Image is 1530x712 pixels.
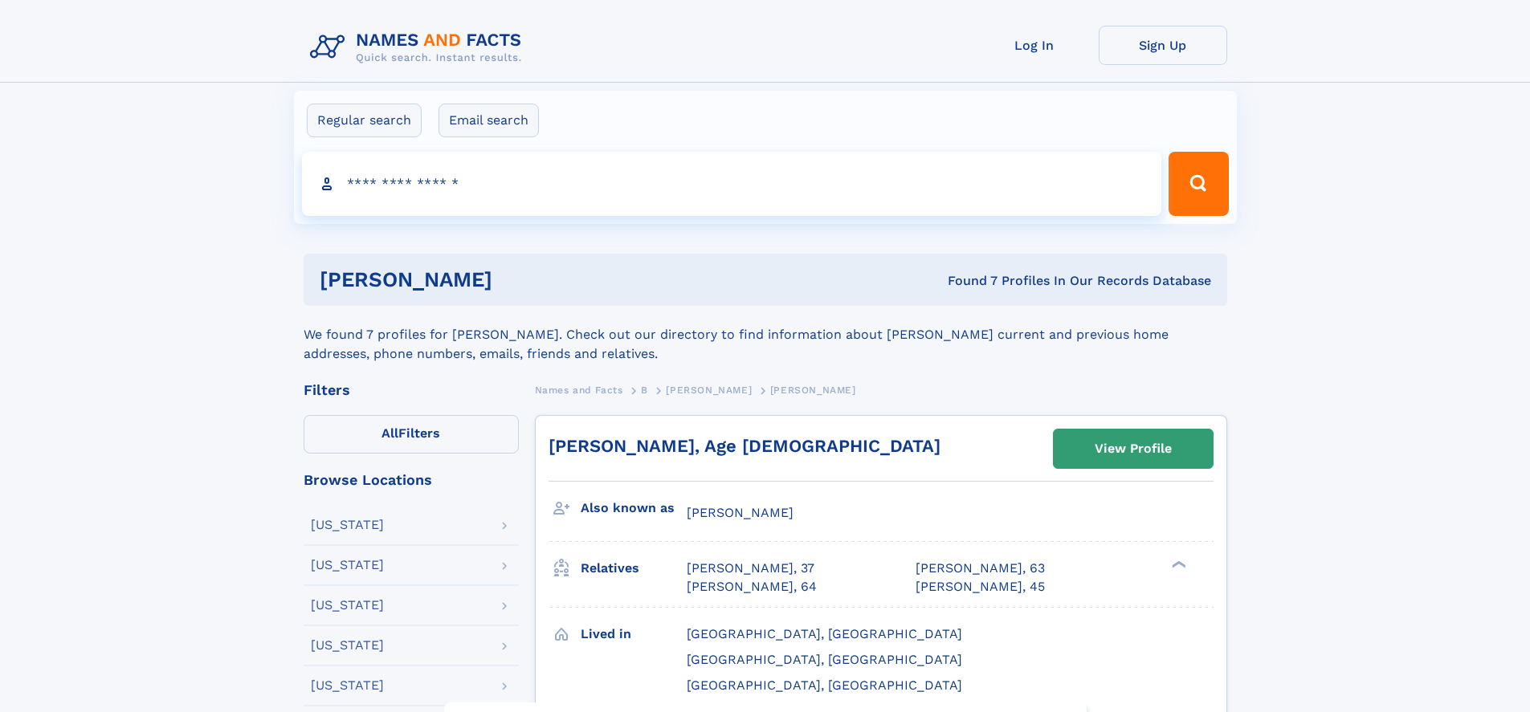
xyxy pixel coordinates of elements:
[687,505,794,520] span: [PERSON_NAME]
[720,272,1211,290] div: Found 7 Profiles In Our Records Database
[916,559,1045,577] a: [PERSON_NAME], 63
[641,380,648,400] a: B
[311,519,384,531] div: [US_STATE]
[1169,152,1228,216] button: Search Button
[302,152,1162,216] input: search input
[666,380,752,400] a: [PERSON_NAME]
[304,473,519,487] div: Browse Locations
[581,555,687,582] h3: Relatives
[304,383,519,397] div: Filters
[687,652,962,667] span: [GEOGRAPHIC_DATA], [GEOGRAPHIC_DATA]
[1168,559,1187,570] div: ❯
[311,599,384,612] div: [US_STATE]
[307,104,422,137] label: Regular search
[304,415,519,454] label: Filters
[1095,430,1172,467] div: View Profile
[687,626,962,641] span: [GEOGRAPHIC_DATA], [GEOGRAPHIC_DATA]
[687,677,962,693] span: [GEOGRAPHIC_DATA], [GEOGRAPHIC_DATA]
[311,639,384,652] div: [US_STATE]
[381,425,398,441] span: All
[770,384,856,396] span: [PERSON_NAME]
[687,559,814,577] a: [PERSON_NAME], 37
[687,578,817,596] a: [PERSON_NAME], 64
[549,436,940,456] a: [PERSON_NAME], Age [DEMOGRAPHIC_DATA]
[1054,429,1213,468] a: View Profile
[581,494,687,522] h3: Also known as
[311,559,384,572] div: [US_STATE]
[666,384,752,396] span: [PERSON_NAME]
[535,380,623,400] a: Names and Facts
[320,270,720,290] h1: [PERSON_NAME]
[304,306,1227,364] div: We found 7 profiles for [PERSON_NAME]. Check out our directory to find information about [PERSON_...
[641,384,648,396] span: B
[970,26,1099,65] a: Log In
[304,26,535,69] img: Logo Names and Facts
[311,679,384,692] div: [US_STATE]
[1099,26,1227,65] a: Sign Up
[581,620,687,648] h3: Lived in
[439,104,539,137] label: Email search
[916,578,1045,596] a: [PERSON_NAME], 45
